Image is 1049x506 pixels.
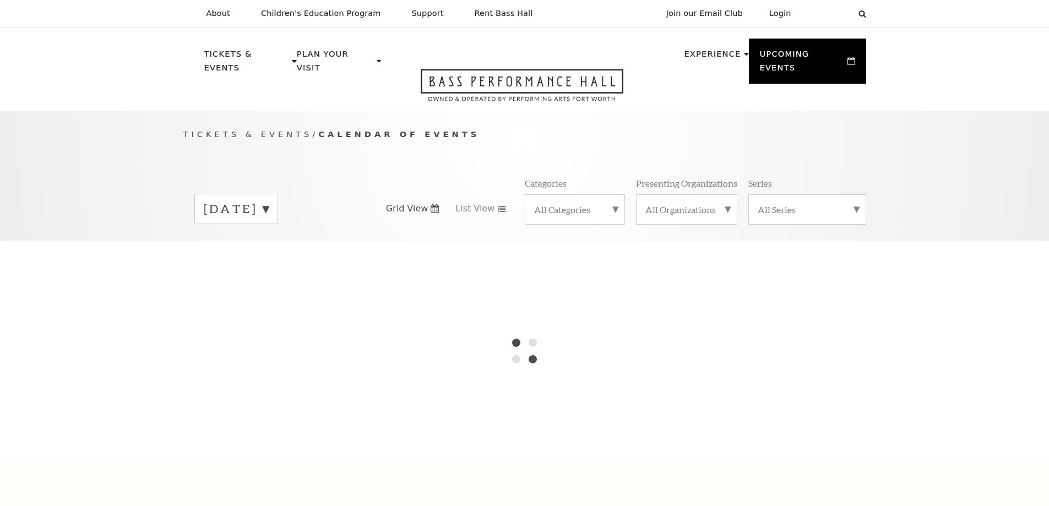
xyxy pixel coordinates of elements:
[386,203,428,215] span: Grid View
[261,9,381,18] p: Children's Education Program
[534,204,616,215] label: All Categories
[684,47,741,67] p: Experience
[758,204,857,215] label: All Series
[525,177,567,189] p: Categories
[183,129,313,139] span: Tickets & Events
[645,204,728,215] label: All Organizations
[760,47,845,81] p: Upcoming Events
[183,128,866,142] p: /
[455,203,494,215] span: List View
[204,200,269,217] label: [DATE]
[412,9,444,18] p: Support
[748,177,772,189] p: Series
[297,47,374,81] p: Plan Your Visit
[636,177,737,189] p: Presenting Organizations
[204,47,290,81] p: Tickets & Events
[809,8,848,19] select: Select:
[206,9,230,18] p: About
[318,129,480,139] span: Calendar of Events
[475,9,533,18] p: Rent Bass Hall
